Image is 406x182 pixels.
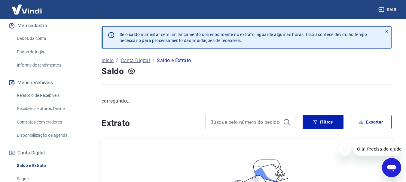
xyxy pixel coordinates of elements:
img: Vindi [7,0,46,19]
a: Dados de login [14,46,83,58]
h4: Saldo [102,65,124,77]
p: Saldo e Extrato [157,57,191,64]
input: Busque pelo número do pedido [210,118,281,127]
span: Olá! Precisa de ajuda? [4,4,50,9]
button: Meus recebíveis [7,76,83,89]
a: Informe de rendimentos [14,59,83,71]
button: Filtros [303,115,343,129]
a: Conta Digital [121,57,150,64]
iframe: Mensagem da empresa [353,142,401,156]
button: Sair [377,4,399,15]
p: / [116,57,118,64]
p: / [152,57,154,64]
a: Saldo e Extrato [14,160,83,172]
a: Dados da conta [14,32,83,45]
button: Meu cadastro [7,19,83,32]
p: carregando... [102,97,392,105]
p: Se o saldo aumentar sem um lançamento correspondente no extrato, aguarde algumas horas. Isso acon... [120,31,367,43]
a: Início [102,57,114,64]
h4: Extrato [102,117,198,129]
a: Disponibilização de agenda [14,129,83,142]
iframe: Fechar mensagem [339,144,351,156]
a: Recebíveis Futuros Online [14,103,83,115]
iframe: Botão para abrir a janela de mensagens [382,158,401,177]
a: Contratos com credores [14,116,83,128]
a: Relatório de Recebíveis [14,89,83,102]
button: Exportar [351,115,392,129]
button: Conta Digital [7,146,83,160]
